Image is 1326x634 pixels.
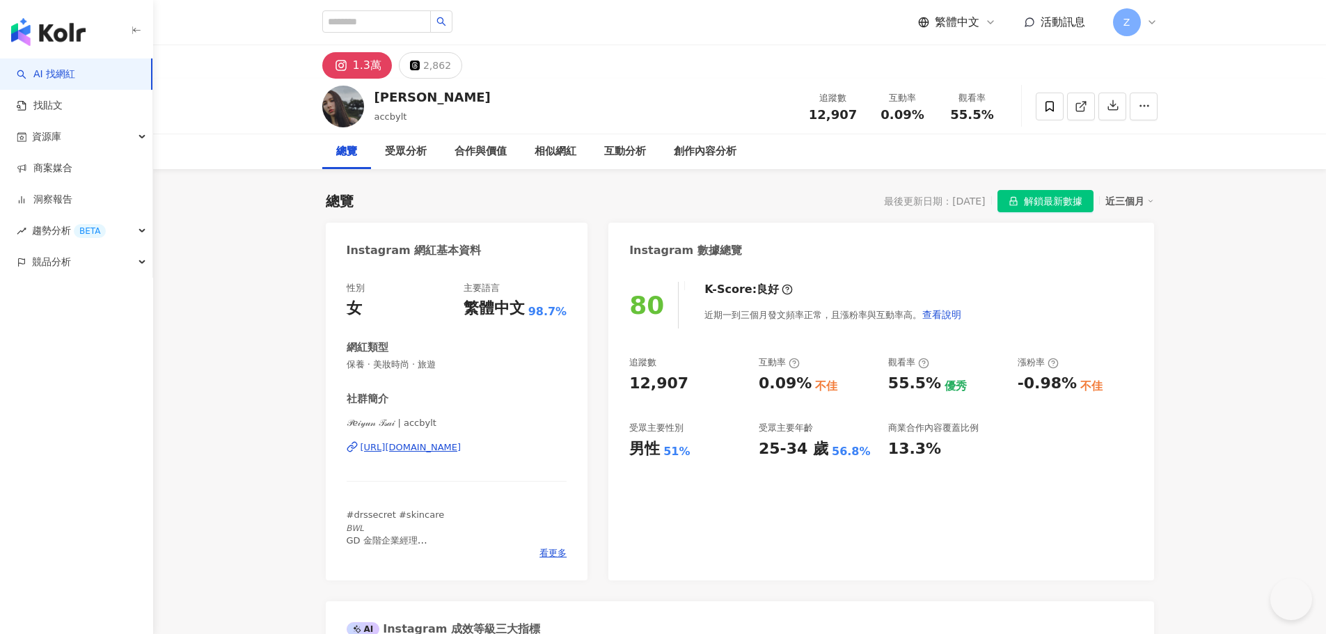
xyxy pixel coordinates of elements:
[704,301,962,328] div: 近期一到三個月發文頻率正常，且漲粉率與互動率高。
[322,86,364,127] img: KOL Avatar
[374,88,491,106] div: [PERSON_NAME]
[757,282,779,297] div: 良好
[347,243,482,258] div: Instagram 網紅基本資料
[832,444,871,459] div: 56.8%
[759,373,812,395] div: 0.09%
[997,190,1094,212] button: 解鎖最新數據
[374,111,407,122] span: accbylt
[74,224,106,238] div: BETA
[423,56,451,75] div: 2,862
[347,441,567,454] a: [URL][DOMAIN_NAME]
[361,441,461,454] div: [URL][DOMAIN_NAME]
[759,438,828,460] div: 25-34 歲
[888,373,941,395] div: 55.5%
[326,191,354,211] div: 總覽
[399,52,462,79] button: 2,862
[950,108,993,122] span: 55.5%
[1123,15,1130,30] span: Z
[347,298,362,319] div: 女
[809,107,857,122] span: 12,907
[922,309,961,320] span: 查看說明
[1080,379,1103,394] div: 不佳
[347,282,365,294] div: 性別
[322,52,392,79] button: 1.3萬
[347,340,388,355] div: 網紅類型
[629,291,664,319] div: 80
[1105,192,1154,210] div: 近三個月
[629,422,684,434] div: 受眾主要性別
[759,422,813,434] div: 受眾主要年齡
[888,422,979,434] div: 商業合作內容覆蓋比例
[347,358,567,371] span: 保養 · 美妝時尚 · 旅遊
[629,438,660,460] div: 男性
[881,108,924,122] span: 0.09%
[347,509,562,583] span: #drssecret #skincare 𝘉𝘞𝘓 𝖦𝖣 金階企業經理 𝖲𝖴𝖯𝖤𝖱體系講師 ∝ 𝗠𝘆 𝘁𝘄𝗶𝗻𝘀𝗯𝗮𝗯𝘆 👶🏻👶🏻 @leonandlyam_twinsbaby
[888,438,941,460] div: 13.3%
[32,246,71,278] span: 競品分析
[704,282,793,297] div: K-Score :
[663,444,690,459] div: 51%
[1018,356,1059,369] div: 漲粉率
[1009,196,1018,206] span: lock
[17,161,72,175] a: 商案媒合
[464,282,500,294] div: 主要語言
[347,392,388,406] div: 社群簡介
[674,143,736,160] div: 創作內容分析
[884,196,985,207] div: 最後更新日期：[DATE]
[528,304,567,319] span: 98.7%
[876,91,929,105] div: 互動率
[336,143,357,160] div: 總覽
[11,18,86,46] img: logo
[604,143,646,160] div: 互動分析
[1018,373,1077,395] div: -0.98%
[1270,578,1312,620] iframe: Help Scout Beacon - Open
[436,17,446,26] span: search
[759,356,800,369] div: 互動率
[353,56,381,75] div: 1.3萬
[464,298,525,319] div: 繁體中文
[629,373,688,395] div: 12,907
[17,68,75,81] a: searchAI 找網紅
[1041,15,1085,29] span: 活動訊息
[539,547,567,560] span: 看更多
[629,356,656,369] div: 追蹤數
[32,121,61,152] span: 資源庫
[946,91,999,105] div: 觀看率
[455,143,507,160] div: 合作與價值
[347,417,567,429] span: 𝒫ℯ𝒾𝓎𝓊𝓃 𝒯𝓈𝒶𝒾 | accbylt
[17,193,72,207] a: 洞察報告
[888,356,929,369] div: 觀看率
[945,379,967,394] div: 優秀
[17,226,26,236] span: rise
[922,301,962,328] button: 查看說明
[807,91,860,105] div: 追蹤數
[1024,191,1082,213] span: 解鎖最新數據
[17,99,63,113] a: 找貼文
[32,215,106,246] span: 趨勢分析
[385,143,427,160] div: 受眾分析
[629,243,742,258] div: Instagram 數據總覽
[935,15,979,30] span: 繁體中文
[535,143,576,160] div: 相似網紅
[815,379,837,394] div: 不佳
